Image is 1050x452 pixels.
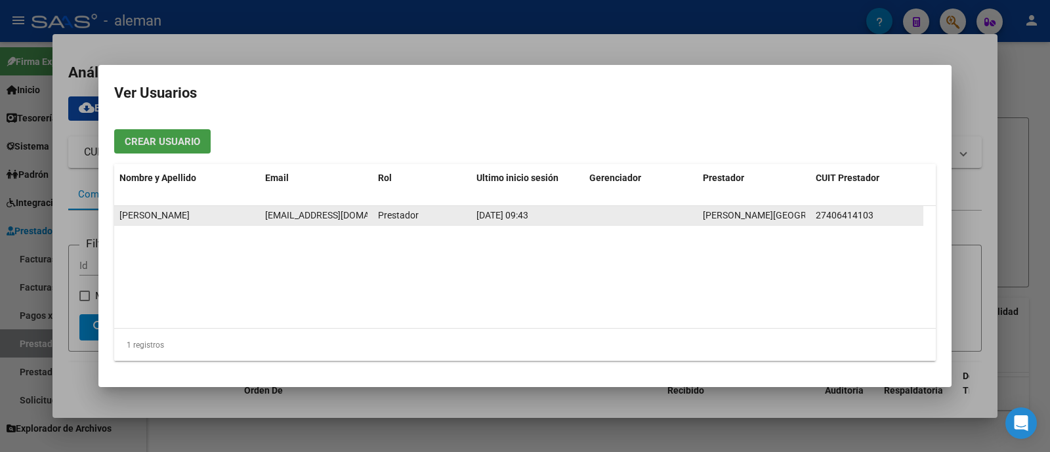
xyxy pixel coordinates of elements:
span: [PERSON_NAME] [119,210,190,220]
datatable-header-cell: Email [260,164,373,192]
span: Ultimo inicio sesión [476,173,558,183]
h2: Ver Usuarios [114,81,936,106]
datatable-header-cell: Ultimo inicio sesión [471,164,584,192]
span: Prestador [703,173,744,183]
datatable-header-cell: Nombre y Apellido [114,164,260,192]
span: [PERSON_NAME][GEOGRAPHIC_DATA] [703,210,862,220]
span: CUIT Prestador [816,173,879,183]
span: Gerenciador [589,173,641,183]
span: Crear Usuario [125,136,200,148]
datatable-header-cell: CUIT Prestador [810,164,923,192]
div: 1 registros [114,329,936,361]
span: Email [265,173,289,183]
span: Prestador [378,210,419,220]
datatable-header-cell: Rol [373,164,471,192]
span: gonzalezflorencia1920@gmail.com [265,210,411,220]
span: Rol [378,173,392,183]
datatable-header-cell: Gerenciador [584,164,697,192]
button: Crear Usuario [114,129,211,154]
div: Open Intercom Messenger [1005,407,1037,439]
span: 27406414103 [816,210,873,220]
span: Nombre y Apellido [119,173,196,183]
datatable-header-cell: Prestador [698,164,810,192]
span: [DATE] 09:43 [476,210,528,220]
